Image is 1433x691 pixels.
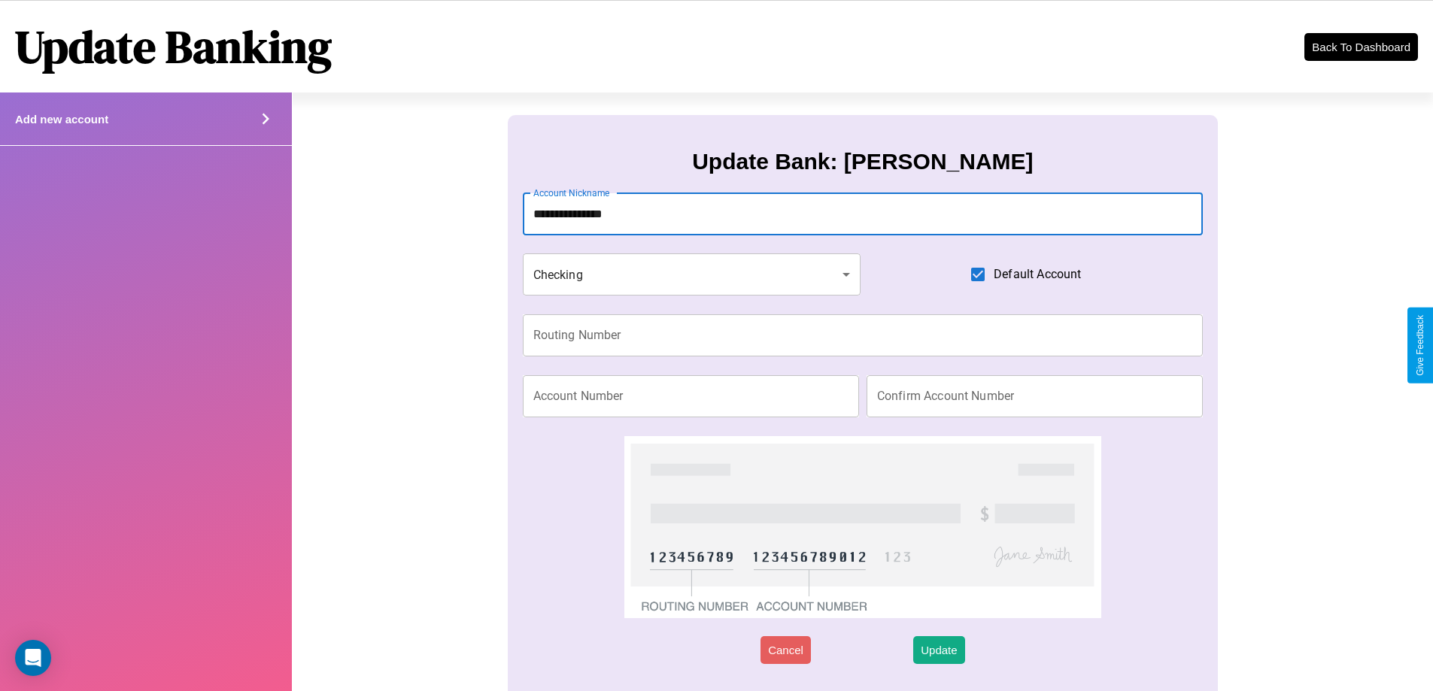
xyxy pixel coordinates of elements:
div: Checking [523,253,861,295]
button: Back To Dashboard [1304,33,1418,61]
button: Update [913,636,964,664]
h4: Add new account [15,113,108,126]
div: Give Feedback [1415,315,1425,376]
img: check [624,436,1101,618]
div: Open Intercom Messenger [15,640,51,676]
h3: Update Bank: [PERSON_NAME] [692,149,1033,174]
label: Account Nickname [533,186,610,199]
span: Default Account [994,265,1081,283]
button: Cancel [761,636,811,664]
h1: Update Banking [15,16,332,77]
